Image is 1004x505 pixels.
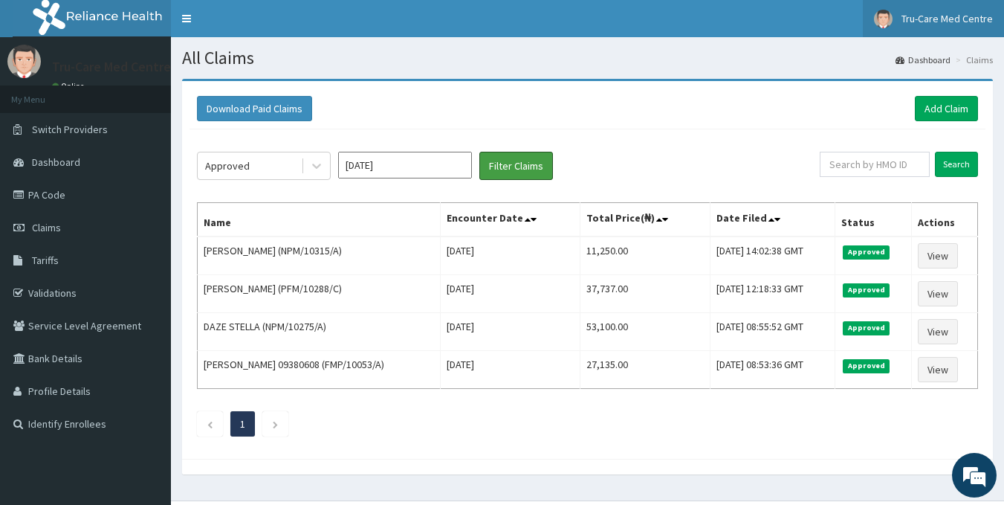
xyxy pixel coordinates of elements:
th: Date Filed [710,203,835,237]
span: Claims [32,221,61,234]
td: DAZE STELLA (NPM/10275/A) [198,313,441,351]
td: [DATE] [440,351,580,389]
span: Tariffs [32,254,59,267]
span: Approved [843,359,890,373]
input: Select Month and Year [338,152,472,178]
div: Approved [205,158,250,173]
img: d_794563401_company_1708531726252_794563401 [27,74,60,112]
td: [PERSON_NAME] 09380608 (FMP/10053/A) [198,351,441,389]
th: Name [198,203,441,237]
div: Chat with us now [77,83,250,103]
a: Previous page [207,417,213,431]
td: [DATE] [440,313,580,351]
a: View [918,243,958,268]
th: Encounter Date [440,203,580,237]
a: View [918,281,958,306]
p: Tru-Care Med Centre [52,60,171,74]
th: Total Price(₦) [580,203,710,237]
a: Page 1 is your current page [240,417,245,431]
td: [PERSON_NAME] (NPM/10315/A) [198,237,441,275]
button: Download Paid Claims [197,96,312,121]
a: Next page [272,417,279,431]
td: 37,737.00 [580,275,710,313]
h1: All Claims [182,48,993,68]
textarea: Type your message and hit 'Enter' [7,342,283,394]
a: Online [52,81,88,91]
img: User Image [874,10,893,28]
a: View [918,357,958,382]
button: Filter Claims [479,152,553,180]
span: Approved [843,283,890,297]
input: Search by HMO ID [820,152,930,177]
td: [PERSON_NAME] (PFM/10288/C) [198,275,441,313]
td: [DATE] 14:02:38 GMT [710,237,835,275]
span: Dashboard [32,155,80,169]
a: View [918,319,958,344]
td: 27,135.00 [580,351,710,389]
span: Tru-Care Med Centre [901,12,993,25]
td: [DATE] [440,237,580,275]
td: [DATE] 08:55:52 GMT [710,313,835,351]
a: Dashboard [895,54,950,66]
span: Approved [843,245,890,259]
th: Status [835,203,912,237]
td: [DATE] [440,275,580,313]
input: Search [935,152,978,177]
span: Switch Providers [32,123,108,136]
td: [DATE] 08:53:36 GMT [710,351,835,389]
span: We're online! [86,155,205,306]
a: Add Claim [915,96,978,121]
td: 53,100.00 [580,313,710,351]
td: [DATE] 12:18:33 GMT [710,275,835,313]
li: Claims [952,54,993,66]
th: Actions [911,203,977,237]
div: Minimize live chat window [244,7,279,43]
td: 11,250.00 [580,237,710,275]
img: User Image [7,45,41,78]
span: Approved [843,321,890,335]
